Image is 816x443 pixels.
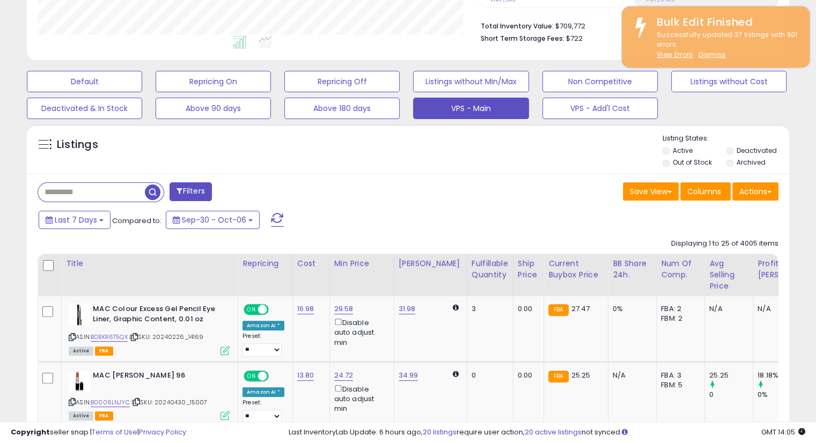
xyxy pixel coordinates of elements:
a: 24.72 [334,370,354,381]
a: B0BKR6T5QX [91,333,128,342]
div: 0 [472,371,505,380]
a: 34.99 [399,370,418,381]
div: Disable auto adjust min [334,316,386,348]
img: 31fsXgZoZrL._SL40_.jpg [69,371,90,392]
span: | SKU: 20240226_14169 [129,333,204,341]
small: FBA [548,371,568,382]
span: FBA [95,411,113,420]
div: Displaying 1 to 25 of 4005 items [671,239,778,249]
div: 3 [472,304,505,314]
a: Privacy Policy [139,427,186,437]
div: FBM: 5 [661,380,696,390]
strong: Copyright [11,427,50,437]
label: Active [673,146,693,155]
b: MAC [PERSON_NAME] 96 [93,371,223,383]
span: Compared to: [112,216,161,226]
span: Columns [687,186,721,197]
div: ASIN: [69,371,230,419]
button: Default [27,71,142,92]
label: Deactivated [736,146,776,155]
b: Short Term Storage Fees: [481,34,564,43]
div: FBA: 3 [661,371,696,380]
a: 20 listings [423,427,457,437]
span: Sep-30 - Oct-06 [182,215,246,225]
div: BB Share 24h. [613,258,652,280]
span: All listings currently available for purchase on Amazon [69,346,93,356]
div: Successfully updated 37 listings with 301 errors. [649,30,802,60]
button: Filters [170,182,211,201]
button: VPS - Add'l Cost [542,98,658,119]
div: Disable auto adjust min [334,383,386,414]
a: Terms of Use [92,427,137,437]
label: Out of Stock [673,158,712,167]
div: [PERSON_NAME] [399,258,462,269]
div: seller snap | | [11,427,186,438]
div: Current Buybox Price [548,258,604,280]
h5: Listings [57,137,98,152]
span: | SKU: 20240430_15007 [131,398,208,407]
button: Save View [623,182,679,201]
b: MAC Colour Excess Gel Pencil Eye Liner, Graphic Content, 0.01 oz [93,304,223,327]
a: 16.98 [297,304,314,314]
a: 13.80 [297,370,314,381]
button: Non Competitive [542,71,658,92]
button: Columns [680,182,731,201]
div: Repricing [242,258,288,269]
a: View Errors [657,50,693,59]
button: Above 180 days [284,98,400,119]
span: All listings currently available for purchase on Amazon [69,411,93,420]
u: Dismiss [699,50,725,59]
div: Title [66,258,233,269]
button: Repricing On [156,71,271,92]
span: OFF [267,305,284,314]
li: $709,772 [481,19,770,32]
a: 31.98 [399,304,416,314]
b: Total Inventory Value: [481,21,554,31]
a: 20 active listings [525,427,582,437]
label: Archived [736,158,765,167]
button: Last 7 Days [39,211,111,229]
div: N/A [613,371,648,380]
div: FBM: 2 [661,314,696,323]
p: Listing States: [663,134,789,144]
div: Amazon AI * [242,387,284,397]
button: Above 90 days [156,98,271,119]
button: Actions [732,182,778,201]
div: 0 [709,390,753,400]
div: 0% [613,304,648,314]
small: FBA [548,304,568,316]
div: N/A [709,304,745,314]
div: FBA: 2 [661,304,696,314]
div: Avg Selling Price [709,258,748,292]
span: 27.47 [571,304,590,314]
div: Bulk Edit Finished [649,14,802,30]
div: Fulfillable Quantity [472,258,509,280]
div: Cost [297,258,325,269]
div: Preset: [242,333,284,357]
span: 25.25 [571,370,591,380]
div: Amazon AI * [242,321,284,330]
span: $722 [566,33,583,43]
div: Preset: [242,399,284,423]
button: Listings without Min/Max [413,71,528,92]
span: OFF [267,371,284,380]
button: Deactivated & In Stock [27,98,142,119]
span: ON [245,305,258,314]
div: 25.25 [709,371,753,380]
button: Listings without Cost [671,71,786,92]
div: Num of Comp. [661,258,700,280]
span: 2025-10-14 14:05 GMT [761,427,805,437]
div: 0.00 [518,371,535,380]
div: Ship Price [518,258,539,280]
a: 29.58 [334,304,354,314]
img: 31OfudlZ0zL._SL40_.jpg [69,304,90,326]
button: Repricing Off [284,71,400,92]
button: VPS - Main [413,98,528,119]
button: Sep-30 - Oct-06 [166,211,260,229]
div: Min Price [334,258,389,269]
span: Last 7 Days [55,215,97,225]
span: ON [245,371,258,380]
a: B0006LNJYC [91,398,130,407]
div: Last InventoryLab Update: 6 hours ago, require user action, not synced. [289,427,805,438]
